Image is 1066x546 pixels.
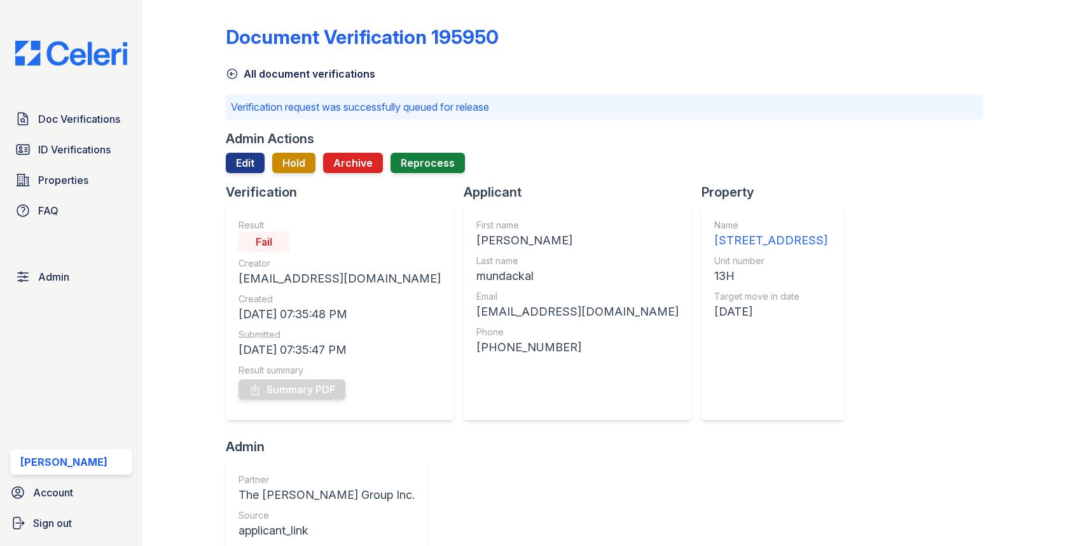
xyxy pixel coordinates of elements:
[476,232,679,249] div: [PERSON_NAME]
[226,153,265,173] a: Edit
[476,339,679,356] div: [PHONE_NUMBER]
[10,198,132,223] a: FAQ
[38,142,111,157] span: ID Verifications
[714,255,827,267] div: Unit number
[239,219,441,232] div: Result
[5,41,137,66] img: CE_Logo_Blue-a8612792a0a2168367f1c8372b55b34899dd931a85d93a1a3d3e32e68fde9ad4.png
[714,290,827,303] div: Target move in date
[239,328,441,341] div: Submitted
[476,303,679,321] div: [EMAIL_ADDRESS][DOMAIN_NAME]
[476,326,679,339] div: Phone
[10,106,132,132] a: Doc Verifications
[38,172,88,188] span: Properties
[476,290,679,303] div: Email
[226,25,499,48] div: Document Verification 195950
[38,269,69,284] span: Admin
[239,270,441,288] div: [EMAIL_ADDRESS][DOMAIN_NAME]
[272,153,315,173] button: Hold
[226,66,375,81] a: All document verifications
[33,485,73,500] span: Account
[10,167,132,193] a: Properties
[239,232,289,252] div: Fail
[33,515,72,531] span: Sign out
[702,183,854,201] div: Property
[714,232,827,249] div: [STREET_ADDRESS]
[239,305,441,323] div: [DATE] 07:35:48 PM
[239,341,441,359] div: [DATE] 07:35:47 PM
[239,486,415,504] div: The [PERSON_NAME] Group Inc.
[714,267,827,285] div: 13H
[231,99,978,115] p: Verification request was successfully queued for release
[391,153,465,173] button: Reprocess
[714,303,827,321] div: [DATE]
[226,183,464,201] div: Verification
[476,219,679,232] div: First name
[714,219,827,249] a: Name [STREET_ADDRESS]
[323,153,383,173] button: Archive
[476,267,679,285] div: mundackal
[38,111,120,127] span: Doc Verifications
[10,137,132,162] a: ID Verifications
[239,473,415,486] div: Partner
[239,293,441,305] div: Created
[476,255,679,267] div: Last name
[5,510,137,536] a: Sign out
[239,509,415,522] div: Source
[20,454,107,470] div: [PERSON_NAME]
[239,522,415,540] div: applicant_link
[5,480,137,505] a: Account
[10,264,132,290] a: Admin
[226,130,314,148] div: Admin Actions
[714,219,827,232] div: Name
[464,183,702,201] div: Applicant
[239,257,441,270] div: Creator
[226,438,438,456] div: Admin
[38,203,59,218] span: FAQ
[239,364,441,377] div: Result summary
